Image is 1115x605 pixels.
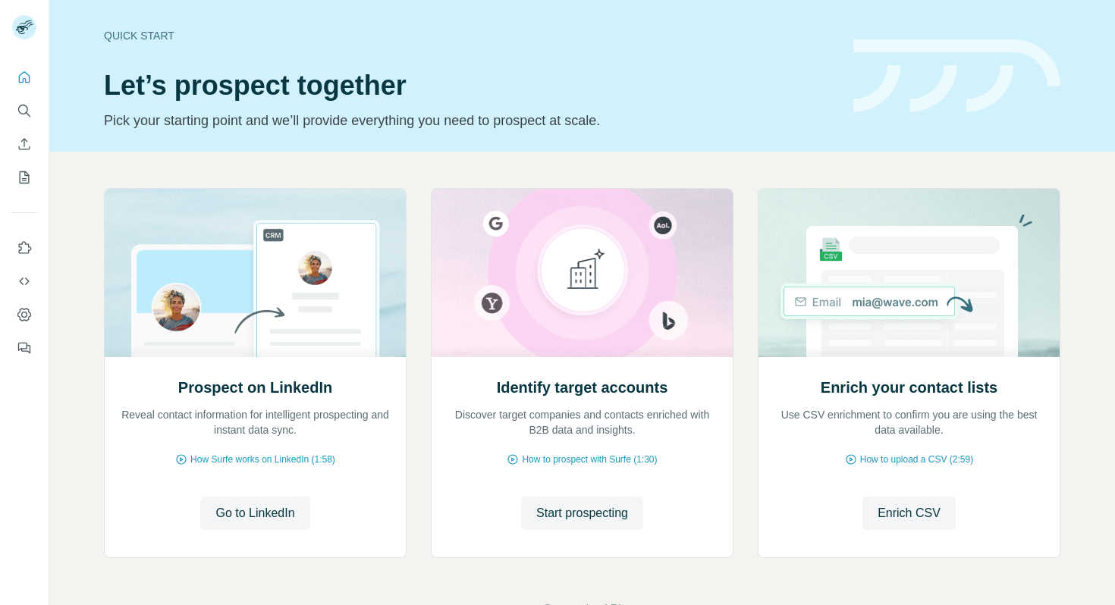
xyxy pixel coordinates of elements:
p: Use CSV enrichment to confirm you are using the best data available. [774,407,1044,437]
h2: Prospect on LinkedIn [178,377,332,398]
span: Start prospecting [536,504,628,522]
span: How to prospect with Surfe (1:30) [522,453,657,466]
button: Start prospecting [521,497,643,530]
button: Go to LinkedIn [200,497,309,530]
span: How to upload a CSV (2:59) [860,453,973,466]
button: Quick start [12,64,36,91]
button: Enrich CSV [862,497,956,530]
button: Enrich CSV [12,130,36,158]
p: Discover target companies and contacts enriched with B2B data and insights. [447,407,718,437]
button: Feedback [12,334,36,362]
h2: Identify target accounts [497,377,668,398]
p: Pick your starting point and we’ll provide everything you need to prospect at scale. [104,110,835,131]
button: Use Surfe on LinkedIn [12,234,36,262]
p: Reveal contact information for intelligent prospecting and instant data sync. [120,407,391,437]
img: Identify target accounts [431,189,733,357]
h1: Let’s prospect together [104,71,835,101]
button: My lists [12,164,36,191]
button: Dashboard [12,301,36,328]
button: Search [12,97,36,124]
span: Go to LinkedIn [215,504,294,522]
img: Enrich your contact lists [758,189,1060,357]
span: How Surfe works on LinkedIn (1:58) [190,453,335,466]
img: Prospect on LinkedIn [104,189,407,357]
div: Quick start [104,28,835,43]
h2: Enrich your contact lists [821,377,997,398]
img: banner [853,39,1060,113]
span: Enrich CSV [878,504,941,522]
button: Use Surfe API [12,268,36,295]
